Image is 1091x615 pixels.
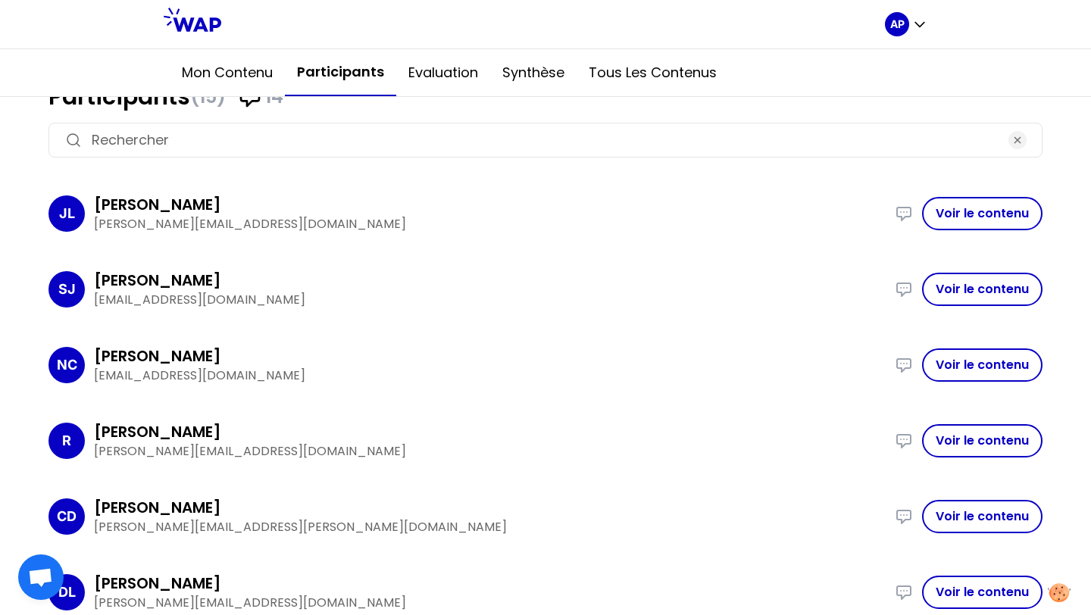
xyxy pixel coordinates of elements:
[94,194,221,215] h3: [PERSON_NAME]
[94,518,886,536] p: [PERSON_NAME][EMAIL_ADDRESS][PERSON_NAME][DOMAIN_NAME]
[94,594,886,612] p: [PERSON_NAME][EMAIL_ADDRESS][DOMAIN_NAME]
[18,554,64,600] a: Ouvrir le chat
[922,273,1043,306] button: Voir le contenu
[48,83,1043,111] h1: Participants
[94,442,886,460] p: [PERSON_NAME][EMAIL_ADDRESS][DOMAIN_NAME]
[265,85,283,109] span: 14
[190,85,226,109] span: (15)
[58,582,76,603] p: DL
[94,573,221,594] h3: [PERSON_NAME]
[1039,574,1080,611] button: Manage your preferences about cookies
[890,17,905,32] p: AP
[396,50,490,95] button: Evaluation
[62,430,71,451] p: R
[57,354,77,376] p: NC
[92,130,999,151] input: Rechercher
[57,506,77,527] p: CD
[94,291,886,309] p: [EMAIL_ADDRESS][DOMAIN_NAME]
[922,500,1043,533] button: Voir le contenu
[94,270,221,291] h3: [PERSON_NAME]
[94,497,221,518] h3: [PERSON_NAME]
[170,50,285,95] button: Mon contenu
[490,50,577,95] button: Synthèse
[922,197,1043,230] button: Voir le contenu
[922,348,1043,382] button: Voir le contenu
[58,279,76,300] p: SJ
[922,424,1043,457] button: Voir le contenu
[94,367,886,385] p: [EMAIL_ADDRESS][DOMAIN_NAME]
[922,576,1043,609] button: Voir le contenu
[59,203,75,224] p: JL
[94,421,221,442] h3: [PERSON_NAME]
[885,12,927,36] button: AP
[285,49,396,96] button: Participants
[94,215,886,233] p: [PERSON_NAME][EMAIL_ADDRESS][DOMAIN_NAME]
[577,50,729,95] button: Tous les contenus
[94,345,221,367] h3: [PERSON_NAME]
